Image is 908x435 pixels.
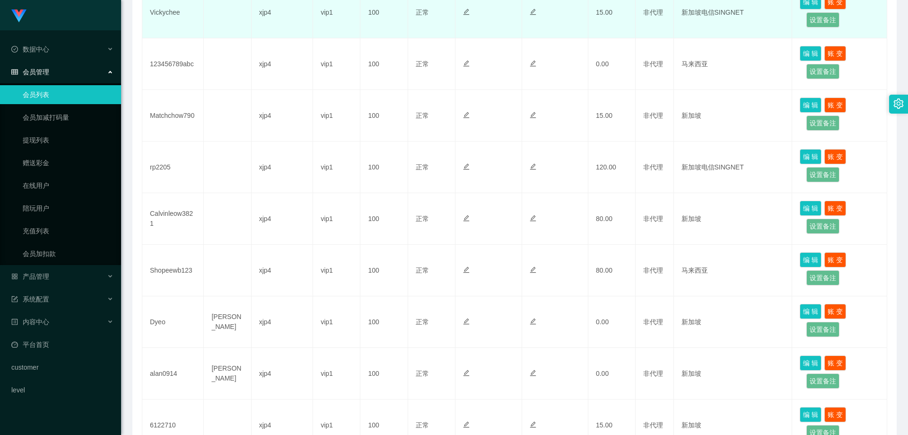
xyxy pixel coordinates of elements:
a: 图标: dashboard平台首页 [11,335,113,354]
button: 设置备注 [806,219,839,234]
i: 图标: edit [463,421,470,428]
button: 编 辑 [800,407,821,422]
i: 图标: edit [530,112,536,118]
i: 图标: edit [530,215,536,222]
span: 非代理 [643,318,663,326]
button: 编 辑 [800,252,821,267]
td: 100 [360,296,408,348]
a: 会员加扣款 [23,244,113,263]
td: 80.00 [588,193,636,245]
i: 图标: profile [11,319,18,325]
span: 正常 [416,370,429,377]
td: Calvinleow3821 [142,193,204,245]
i: 图标: edit [530,421,536,428]
a: 陪玩用户 [23,199,113,218]
span: 非代理 [643,9,663,16]
i: 图标: edit [463,266,470,273]
button: 账 变 [824,201,846,216]
td: 123456789abc [142,38,204,90]
button: 设置备注 [806,115,839,131]
td: xjp4 [252,90,313,142]
td: xjp4 [252,245,313,296]
i: 图标: form [11,296,18,302]
button: 编 辑 [800,98,821,113]
button: 账 变 [824,355,846,371]
span: 正常 [416,9,429,16]
span: 非代理 [643,266,663,274]
td: xjp4 [252,142,313,193]
td: 新加坡 [674,348,793,399]
td: vip1 [313,296,360,348]
td: [PERSON_NAME] [204,296,251,348]
td: 100 [360,245,408,296]
i: 图标: edit [530,266,536,273]
i: 图标: edit [530,370,536,376]
button: 账 变 [824,98,846,113]
td: vip1 [313,142,360,193]
td: 100 [360,348,408,399]
a: 提现列表 [23,131,113,150]
i: 图标: edit [463,112,470,118]
span: 非代理 [643,370,663,377]
span: 正常 [416,112,429,119]
i: 图标: edit [530,60,536,67]
td: 新加坡 [674,296,793,348]
span: 非代理 [643,112,663,119]
span: 系统配置 [11,295,49,303]
i: 图标: table [11,69,18,75]
td: rp2205 [142,142,204,193]
span: 正常 [416,266,429,274]
td: 新加坡 [674,90,793,142]
i: 图标: edit [530,163,536,170]
button: 设置备注 [806,12,839,27]
span: 非代理 [643,215,663,222]
span: 正常 [416,215,429,222]
td: vip1 [313,193,360,245]
i: 图标: edit [463,60,470,67]
i: 图标: edit [530,9,536,15]
span: 正常 [416,421,429,429]
td: 100 [360,193,408,245]
td: 80.00 [588,245,636,296]
button: 账 变 [824,407,846,422]
td: 新加坡电信SINGNET [674,142,793,193]
td: vip1 [313,245,360,296]
button: 编 辑 [800,149,821,164]
span: 产品管理 [11,273,49,280]
button: 账 变 [824,252,846,267]
button: 设置备注 [806,167,839,182]
span: 非代理 [643,60,663,68]
a: level [11,381,113,399]
button: 设置备注 [806,270,839,285]
td: Shopeewb123 [142,245,204,296]
td: xjp4 [252,38,313,90]
button: 编 辑 [800,46,821,61]
td: xjp4 [252,296,313,348]
td: xjp4 [252,348,313,399]
button: 编 辑 [800,201,821,216]
td: [PERSON_NAME] [204,348,251,399]
td: 120.00 [588,142,636,193]
td: vip1 [313,90,360,142]
button: 设置备注 [806,322,839,337]
i: 图标: edit [463,370,470,376]
td: vip1 [313,348,360,399]
button: 账 变 [824,149,846,164]
td: alan0914 [142,348,204,399]
td: 0.00 [588,38,636,90]
td: 新加坡 [674,193,793,245]
button: 编 辑 [800,355,821,371]
a: 会员列表 [23,85,113,104]
i: 图标: edit [463,318,470,325]
span: 非代理 [643,421,663,429]
span: 正常 [416,318,429,326]
a: 充值列表 [23,222,113,240]
i: 图标: appstore-o [11,273,18,280]
a: customer [11,358,113,377]
button: 编 辑 [800,304,821,319]
button: 账 变 [824,304,846,319]
a: 在线用户 [23,176,113,195]
td: xjp4 [252,193,313,245]
span: 正常 [416,60,429,68]
button: 设置备注 [806,373,839,389]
